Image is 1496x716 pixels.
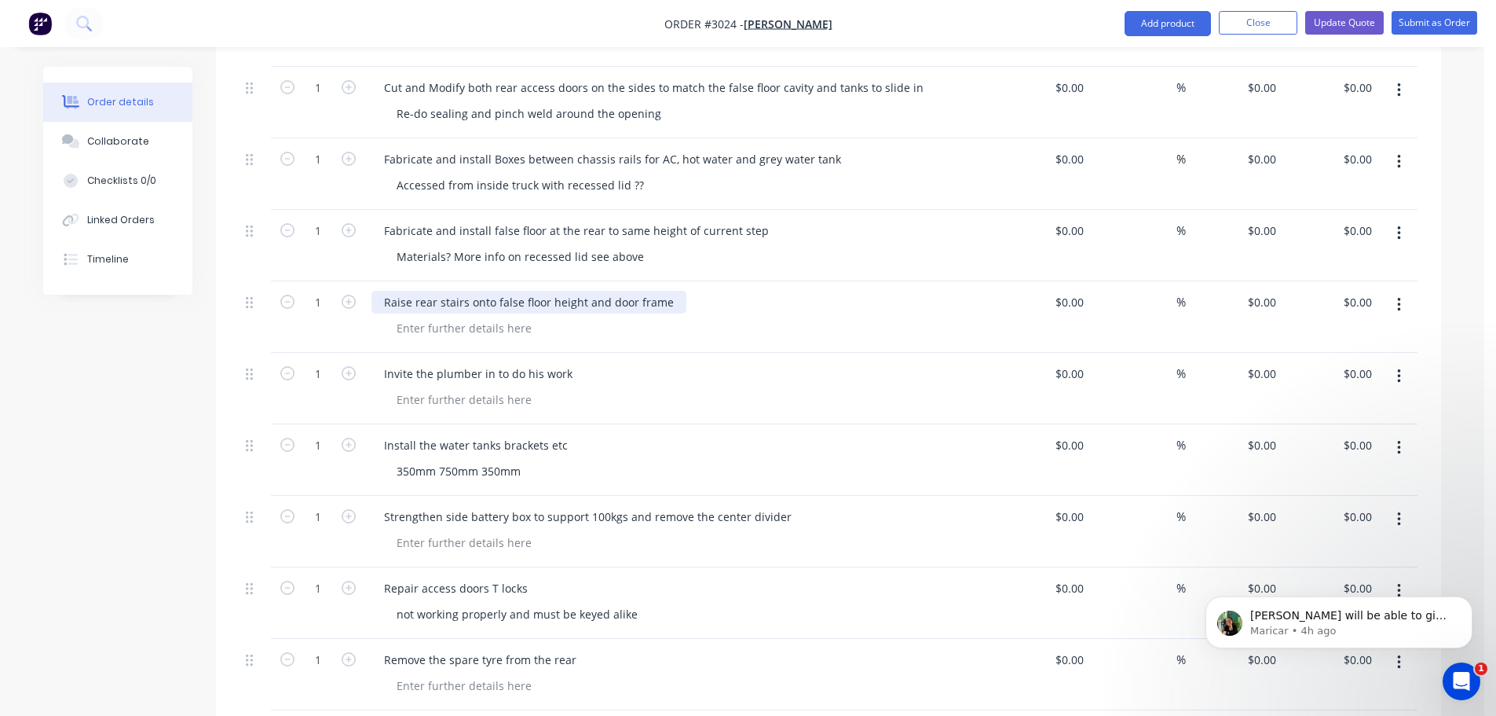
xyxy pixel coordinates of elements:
[371,648,589,671] div: Remove the spare tyre from the rear
[87,252,129,266] div: Timeline
[384,102,674,125] div: Re-do sealing and pinch weld around the opening
[28,12,52,35] img: Factory
[1305,11,1384,35] button: Update Quote
[371,291,686,314] div: Raise rear stairs onto false floor height and door frame
[43,240,192,279] button: Timeline
[87,174,156,188] div: Checklists 0/0
[1176,222,1186,240] span: %
[1176,436,1186,454] span: %
[384,603,650,626] div: not working properly and must be keyed alike
[43,83,192,122] button: Order details
[1219,11,1297,35] button: Close
[1443,663,1480,700] iframe: Intercom live chat
[384,460,533,483] div: 350mm 750mm 350mm
[43,200,192,240] button: Linked Orders
[371,76,936,99] div: Cut and Modify both rear access doors on the sides to match the false floor cavity and tanks to s...
[87,213,155,227] div: Linked Orders
[1176,293,1186,311] span: %
[1176,79,1186,97] span: %
[384,245,657,268] div: Materials? More info on recessed lid see above
[1176,651,1186,669] span: %
[1475,663,1487,675] span: 1
[1176,579,1186,597] span: %
[1176,508,1186,526] span: %
[371,434,580,457] div: Install the water tanks brackets etc
[1176,150,1186,168] span: %
[371,577,540,600] div: Repair access doors T locks
[87,95,154,109] div: Order details
[384,174,657,196] div: Accessed from inside truck with recessed lid ??
[371,505,804,528] div: Strengthen side battery box to support 100kgs and remove the center divider
[1182,564,1496,674] iframe: Intercom notifications message
[43,122,192,161] button: Collaborate
[43,161,192,200] button: Checklists 0/0
[744,17,832,31] a: [PERSON_NAME]
[1125,11,1211,36] button: Add product
[371,362,585,385] div: Invite the plumber in to do his work
[87,134,149,149] div: Collaborate
[371,148,854,171] div: Fabricate and install Boxes between chassis rails for AC, hot water and grey water tank
[1176,365,1186,383] span: %
[664,17,744,31] span: Order #3024 -
[1392,11,1477,35] button: Submit as Order
[371,219,781,242] div: Fabricate and install false floor at the rear to same height of current step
